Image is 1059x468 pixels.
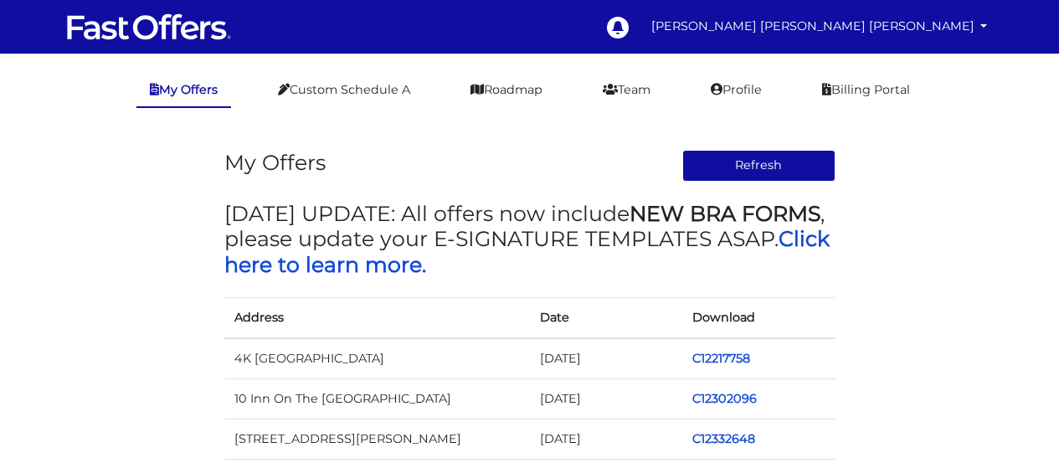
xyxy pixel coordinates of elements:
[530,338,683,379] td: [DATE]
[224,150,326,175] h3: My Offers
[530,378,683,419] td: [DATE]
[224,338,530,379] td: 4K [GEOGRAPHIC_DATA]
[224,226,830,276] a: Click here to learn more.
[457,74,556,106] a: Roadmap
[530,297,683,338] th: Date
[530,419,683,459] td: [DATE]
[136,74,231,108] a: My Offers
[682,150,835,182] button: Refresh
[589,74,664,106] a: Team
[682,297,835,338] th: Download
[645,10,995,43] a: [PERSON_NAME] [PERSON_NAME] [PERSON_NAME]
[809,74,923,106] a: Billing Portal
[224,297,530,338] th: Address
[224,201,835,277] h3: [DATE] UPDATE: All offers now include , please update your E-SIGNATURE TEMPLATES ASAP.
[630,201,820,226] strong: NEW BRA FORMS
[692,391,757,406] a: C12302096
[224,378,530,419] td: 10 Inn On The [GEOGRAPHIC_DATA]
[692,431,755,446] a: C12332648
[265,74,424,106] a: Custom Schedule A
[697,74,775,106] a: Profile
[692,351,750,366] a: C12217758
[224,419,530,459] td: [STREET_ADDRESS][PERSON_NAME]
